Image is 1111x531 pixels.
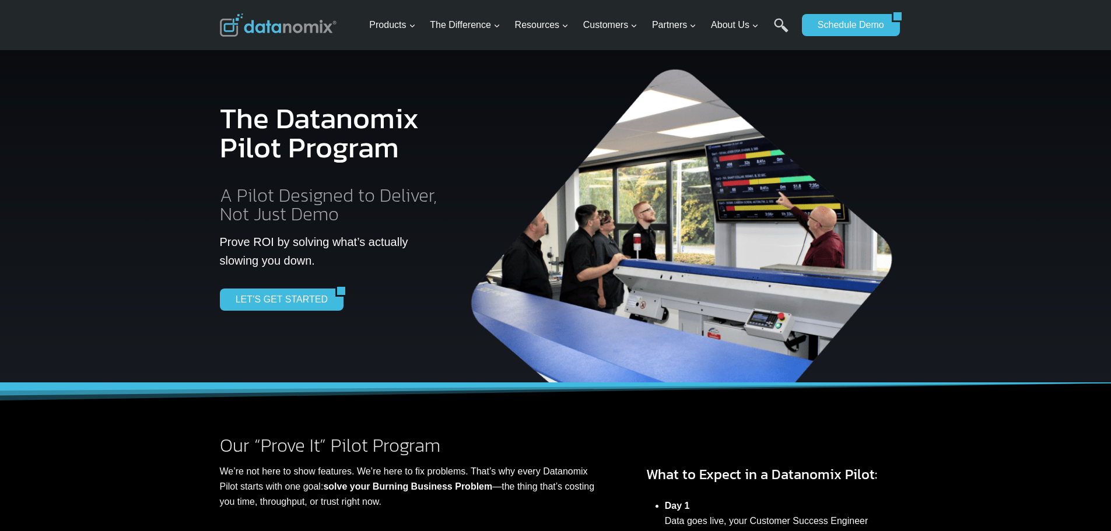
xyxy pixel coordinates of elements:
[515,17,569,33] span: Resources
[774,18,788,44] a: Search
[220,464,600,509] p: We’re not here to show features. We’re here to fix problems. That’s why every Datanomix Pilot sta...
[220,233,446,270] p: Prove ROI by solving what’s actually slowing you down.
[369,17,415,33] span: Products
[711,17,759,33] span: About Us
[652,17,696,33] span: Partners
[220,186,446,223] h2: A Pilot Designed to Deliver, Not Just Demo
[220,13,337,37] img: Datanomix
[646,464,892,485] h3: What to Expect in a Datanomix Pilot:
[323,481,492,491] strong: solve your Burning Business Problem
[464,58,902,383] img: The Datanomix Production Monitoring Pilot Program
[802,14,892,36] a: Schedule Demo
[665,501,690,511] strong: Day 1
[220,94,446,171] h1: The Datanomix Pilot Program
[430,17,500,33] span: The Difference
[220,289,335,311] a: LET’S GET STARTED
[220,436,600,455] h2: Our “Prove It” Pilot Program
[583,17,637,33] span: Customers
[365,6,796,44] nav: Primary Navigation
